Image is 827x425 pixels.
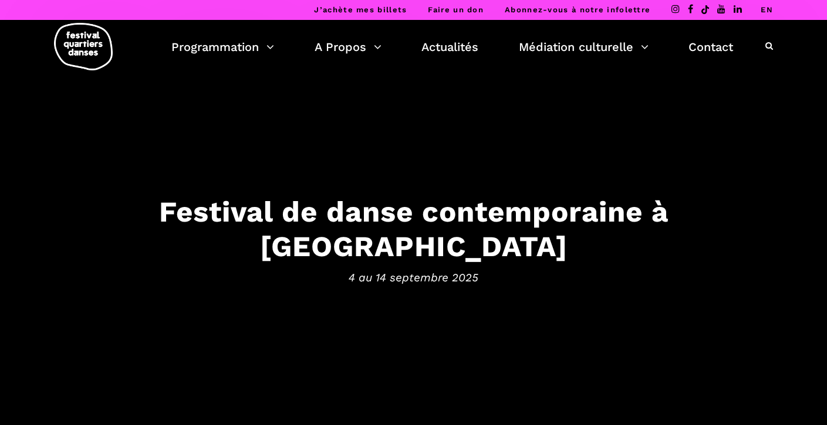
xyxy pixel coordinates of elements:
[519,37,649,57] a: Médiation culturelle
[50,194,778,263] h3: Festival de danse contemporaine à [GEOGRAPHIC_DATA]
[428,5,484,14] a: Faire un don
[688,37,733,57] a: Contact
[314,5,407,14] a: J’achète mes billets
[761,5,773,14] a: EN
[50,269,778,287] span: 4 au 14 septembre 2025
[421,37,478,57] a: Actualités
[171,37,274,57] a: Programmation
[54,23,113,70] img: logo-fqd-med
[315,37,382,57] a: A Propos
[505,5,650,14] a: Abonnez-vous à notre infolettre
